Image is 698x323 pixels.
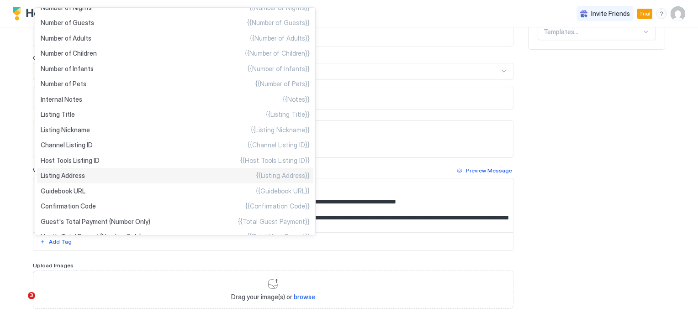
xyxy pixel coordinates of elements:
[248,65,310,73] span: {{Number of Infants}}
[256,187,310,195] span: {{Guidebook URL}}
[266,110,310,119] span: {{Listing Title}}
[41,233,141,241] span: Host's Total Payout (Number Only)
[41,172,85,180] span: Listing Address
[245,49,310,57] span: {{Number of Children}}
[283,95,310,104] span: {{Notes}}
[41,19,94,27] span: Number of Guests
[245,202,310,210] span: {{Confirmation Code}}
[251,126,310,134] span: {{Listing Nickname}}
[250,34,310,42] span: {{Number of Adults}}
[41,110,75,119] span: Listing Title
[41,202,96,210] span: Confirmation Code
[238,218,310,226] span: {{Total Guest Payment}}
[256,172,310,180] span: {{Listing Address}}
[41,34,91,42] span: Number of Adults
[41,65,94,73] span: Number of Infants
[41,4,92,12] span: Number of Nights
[28,292,35,299] span: 3
[255,80,310,88] span: {{Number of Pets}}
[247,233,310,241] span: {{Total Host Payout}}
[248,141,310,149] span: {{Channel Listing ID}}
[41,49,97,57] span: Number of Children
[41,156,100,165] span: Host Tools Listing ID
[247,19,310,27] span: {{Number of Guests}}
[41,218,150,226] span: Guest's Total Payment (Number Only)
[41,80,86,88] span: Number of Pets
[9,292,31,314] iframe: Intercom live chat
[41,126,90,134] span: Listing Nickname
[240,156,310,165] span: {{Host Tools Listing ID}}
[41,95,82,104] span: Internal Notes
[249,4,310,12] span: {{Number of Nights}}
[41,141,93,149] span: Channel Listing ID
[41,187,85,195] span: Guidebook URL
